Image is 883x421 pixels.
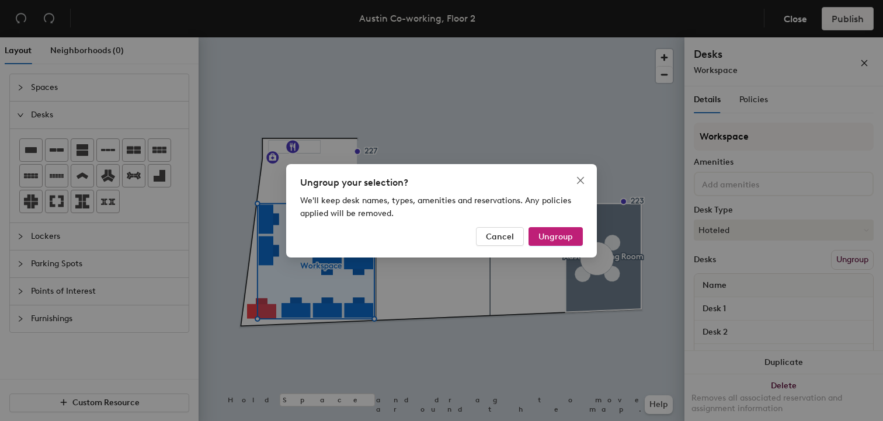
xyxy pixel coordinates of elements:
div: Ungroup your selection? [300,176,583,190]
button: Cancel [476,227,524,246]
span: Cancel [486,231,514,241]
span: close [576,176,585,185]
span: Ungroup [538,231,573,241]
span: We'll keep desk names, types, amenities and reservations. Any policies applied will be removed. [300,196,571,218]
button: Close [571,171,590,190]
button: Ungroup [529,227,583,246]
span: Close [571,176,590,185]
